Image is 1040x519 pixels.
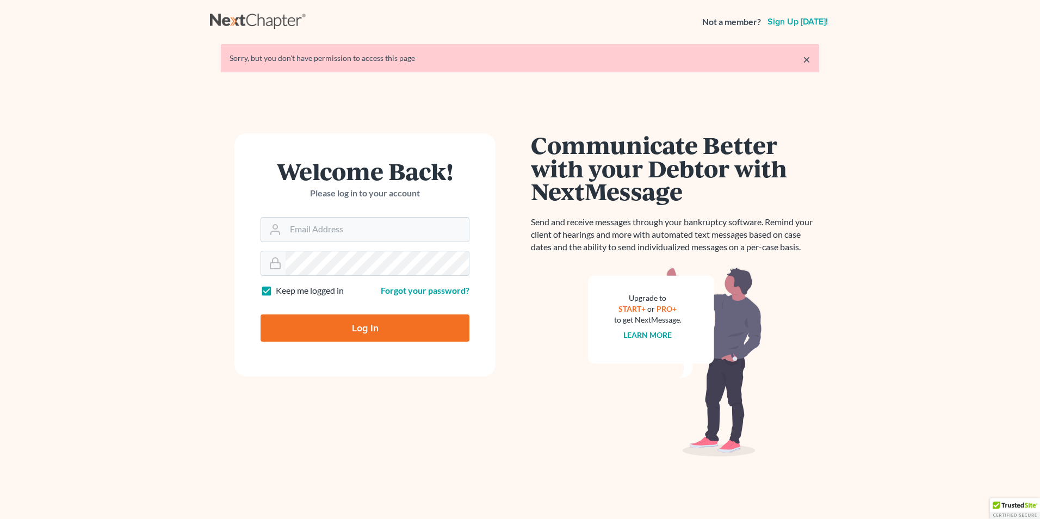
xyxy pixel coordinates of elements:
span: or [648,304,655,313]
h1: Welcome Back! [261,159,469,183]
strong: Not a member? [702,16,761,28]
input: Email Address [286,218,469,242]
a: Forgot your password? [381,285,469,295]
div: TrustedSite Certified [990,498,1040,519]
a: Learn more [624,330,672,339]
div: to get NextMessage. [614,314,682,325]
a: PRO+ [657,304,677,313]
div: Upgrade to [614,293,682,304]
p: Please log in to your account [261,187,469,200]
h1: Communicate Better with your Debtor with NextMessage [531,133,819,203]
a: Sign up [DATE]! [765,17,830,26]
div: Sorry, but you don't have permission to access this page [230,53,810,64]
a: START+ [619,304,646,313]
p: Send and receive messages through your bankruptcy software. Remind your client of hearings and mo... [531,216,819,254]
img: nextmessage_bg-59042aed3d76b12b5cd301f8e5b87938c9018125f34e5fa2b7a6b67550977c72.svg [588,267,762,457]
label: Keep me logged in [276,285,344,297]
a: × [803,53,810,66]
input: Log In [261,314,469,342]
